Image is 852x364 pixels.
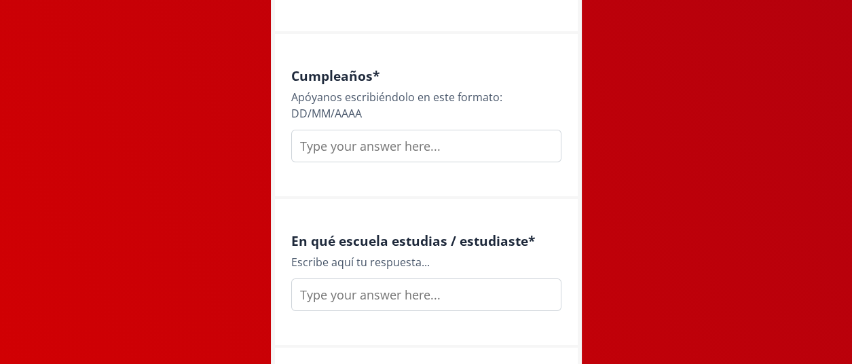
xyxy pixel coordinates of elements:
[291,233,561,249] h4: En qué escuela estudias / estudiaste *
[291,130,561,162] input: Type your answer here...
[291,68,561,84] h4: Cumpleaños *
[291,89,561,122] div: Apóyanos escribiéndolo en este formato: DD/MM/AAAA
[291,278,561,311] input: Type your answer here...
[291,254,561,270] div: Escribe aquí tu respuesta...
